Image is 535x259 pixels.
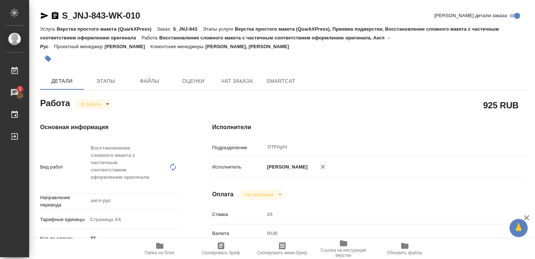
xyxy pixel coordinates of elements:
[40,26,499,40] p: Верстка простого макета (QuarkXPress), Приемка подверстки, Восстановление сложного макета с части...
[205,44,294,49] p: [PERSON_NAME], [PERSON_NAME]
[176,77,211,86] span: Оценки
[202,250,240,255] span: Скопировать бриф
[387,250,422,255] span: Обновить файлы
[239,190,284,200] div: В работе
[173,26,203,32] p: S_JNJ-843
[40,35,391,49] p: Восстановление сложного макета с частичным соответствием оформлению оригинала, Англ → Рус
[44,77,80,86] span: Детали
[151,44,206,49] p: Клиентские менеджеры
[252,239,313,259] button: Скопировать мини-бриф
[220,77,255,86] span: Чат заказа
[40,26,57,32] p: Услуга
[57,26,157,32] p: Верстка простого макета (QuarkXPress)
[141,35,159,40] p: Работа
[40,235,88,242] p: Кол-во единиц
[315,159,331,175] button: Удалить исполнителя
[313,239,374,259] button: Ссылка на инструкции верстки
[2,84,27,102] a: 3
[75,99,112,109] div: В работе
[212,211,265,218] p: Ставка
[145,250,175,255] span: Папка на Drive
[509,219,528,237] button: 🙏
[129,239,190,259] button: Папка на Drive
[88,233,183,244] input: ✎ Введи что-нибудь
[265,227,501,240] div: RUB
[374,239,435,259] button: Обновить файлы
[40,11,49,20] button: Скопировать ссылку для ЯМессенджера
[190,239,252,259] button: Скопировать бриф
[88,213,183,226] div: Страница А4
[265,163,308,171] p: [PERSON_NAME]
[243,192,275,198] button: Не оплачена
[51,11,59,20] button: Скопировать ссылку
[132,77,167,86] span: Файлы
[79,101,103,107] button: В работе
[14,85,26,93] span: 3
[257,250,307,255] span: Скопировать мини-бриф
[62,11,140,20] a: S_JNJ-843-WK-010
[40,163,88,171] p: Вид работ
[212,123,527,132] h4: Исполнители
[483,99,519,111] h2: 925 RUB
[54,44,104,49] p: Проектный менеджер
[40,96,70,109] h2: Работа
[212,230,265,237] p: Валюта
[263,77,298,86] span: SmartCat
[40,216,88,223] p: Тарифные единицы
[434,12,507,19] span: [PERSON_NAME] детали заказа
[212,190,234,199] h4: Оплата
[317,248,370,258] span: Ссылка на инструкции верстки
[265,209,501,220] input: Пустое поле
[105,44,151,49] p: [PERSON_NAME]
[40,194,88,209] p: Направление перевода
[40,51,56,67] button: Добавить тэг
[157,26,173,32] p: Заказ:
[40,123,183,132] h4: Основная информация
[512,220,525,236] span: 🙏
[203,26,235,32] p: Этапы услуги
[212,144,265,151] p: Подразделение
[88,77,123,86] span: Этапы
[212,163,265,171] p: Исполнитель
